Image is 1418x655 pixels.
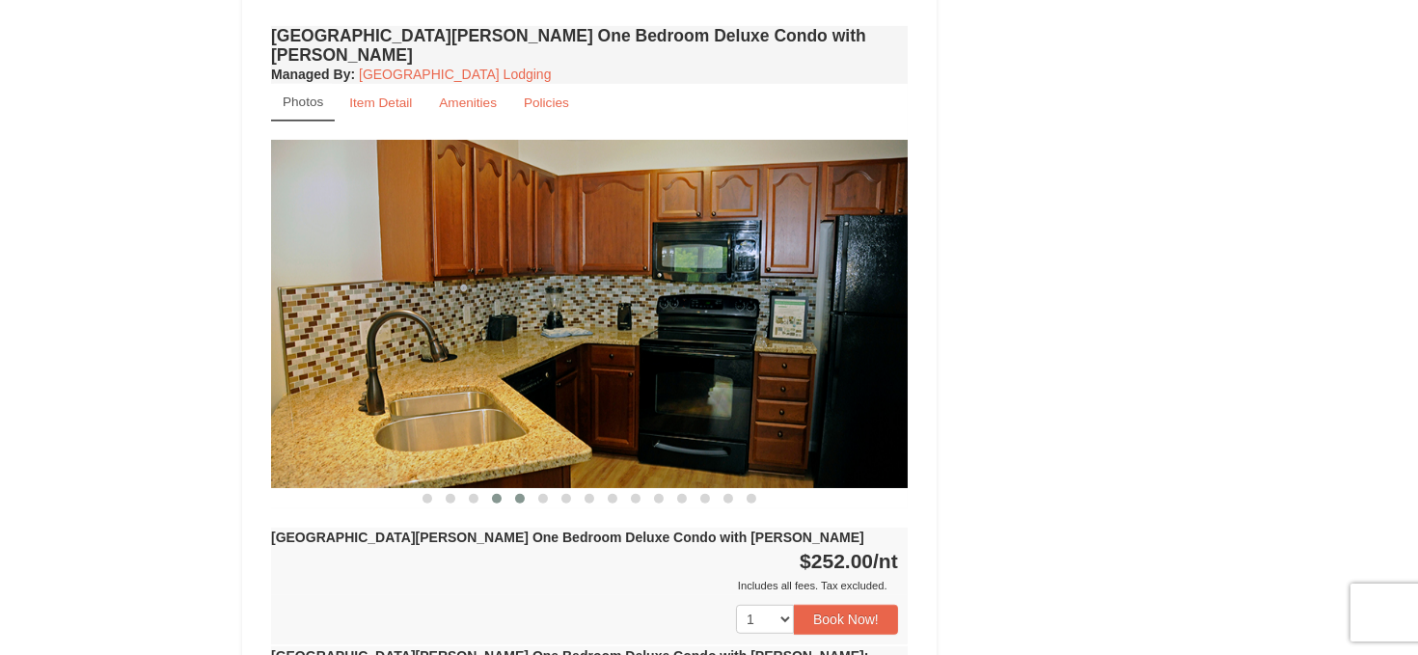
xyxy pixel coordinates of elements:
[271,140,908,488] img: 18876286-125-36498e4b.jpg
[271,530,864,545] strong: [GEOGRAPHIC_DATA][PERSON_NAME] One Bedroom Deluxe Condo with [PERSON_NAME]
[271,84,335,122] a: Photos
[359,67,551,82] a: [GEOGRAPHIC_DATA] Lodging
[271,576,898,595] div: Includes all fees. Tax excluded.
[283,95,323,109] small: Photos
[271,26,908,65] h4: [GEOGRAPHIC_DATA][PERSON_NAME] One Bedroom Deluxe Condo with [PERSON_NAME]
[349,96,412,110] small: Item Detail
[439,96,497,110] small: Amenities
[426,84,509,122] a: Amenities
[794,605,898,634] button: Book Now!
[873,550,898,572] span: /nt
[511,84,582,122] a: Policies
[337,84,424,122] a: Item Detail
[800,550,898,572] strong: $252.00
[271,67,350,82] span: Managed By
[271,67,355,82] strong: :
[524,96,569,110] small: Policies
